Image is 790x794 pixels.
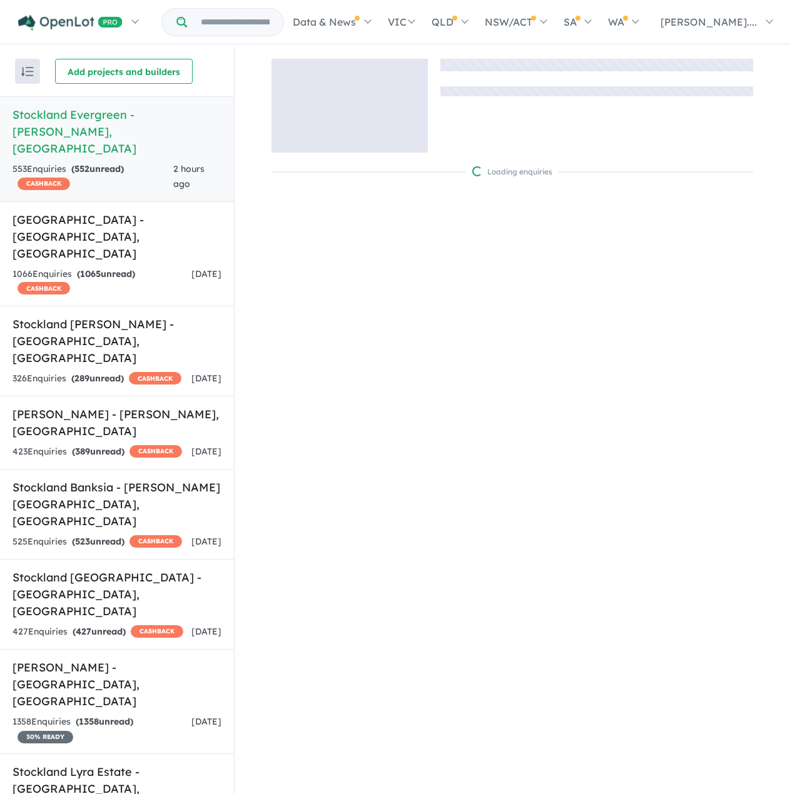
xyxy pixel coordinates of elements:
span: CASHBACK [18,178,70,190]
span: CASHBACK [129,372,181,384]
h5: [PERSON_NAME] - [PERSON_NAME] , [GEOGRAPHIC_DATA] [13,406,221,440]
span: [DATE] [191,268,221,279]
div: 1358 Enquir ies [13,715,191,745]
span: 1065 [80,268,101,279]
div: 326 Enquir ies [13,371,181,386]
span: [DATE] [191,536,221,547]
span: [DATE] [191,446,221,457]
span: 552 [74,163,89,174]
span: 2 hours ago [173,163,205,189]
span: [DATE] [191,716,221,727]
span: CASHBACK [18,282,70,294]
span: 389 [75,446,90,457]
input: Try estate name, suburb, builder or developer [190,9,281,36]
strong: ( unread) [73,626,126,637]
span: 427 [76,626,91,637]
h5: Stockland Evergreen - [PERSON_NAME] , [GEOGRAPHIC_DATA] [13,106,221,157]
h5: Stockland Banksia - [PERSON_NAME][GEOGRAPHIC_DATA] , [GEOGRAPHIC_DATA] [13,479,221,530]
span: CASHBACK [129,445,182,458]
button: Add projects and builders [55,59,193,84]
span: [DATE] [191,626,221,637]
span: 1358 [79,716,99,727]
div: 553 Enquir ies [13,162,173,192]
strong: ( unread) [72,446,124,457]
h5: [GEOGRAPHIC_DATA] - [GEOGRAPHIC_DATA] , [GEOGRAPHIC_DATA] [13,211,221,262]
div: 1066 Enquir ies [13,267,191,297]
span: [PERSON_NAME].... [661,16,757,28]
strong: ( unread) [71,373,124,384]
span: CASHBACK [129,535,182,548]
span: 289 [74,373,89,384]
h5: Stockland [PERSON_NAME] - [GEOGRAPHIC_DATA] , [GEOGRAPHIC_DATA] [13,316,221,366]
h5: Stockland [GEOGRAPHIC_DATA] - [GEOGRAPHIC_DATA] , [GEOGRAPHIC_DATA] [13,569,221,620]
span: 30 % READY [18,731,73,743]
strong: ( unread) [76,716,133,727]
img: sort.svg [21,67,34,76]
img: Openlot PRO Logo White [18,15,123,31]
strong: ( unread) [77,268,135,279]
div: 525 Enquir ies [13,535,182,550]
span: CASHBACK [131,625,183,638]
div: 423 Enquir ies [13,445,182,460]
span: 523 [75,536,90,547]
div: 427 Enquir ies [13,625,183,640]
span: [DATE] [191,373,221,384]
h5: [PERSON_NAME] - [GEOGRAPHIC_DATA] , [GEOGRAPHIC_DATA] [13,659,221,710]
div: Loading enquiries [472,166,552,178]
strong: ( unread) [72,536,124,547]
strong: ( unread) [71,163,124,174]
